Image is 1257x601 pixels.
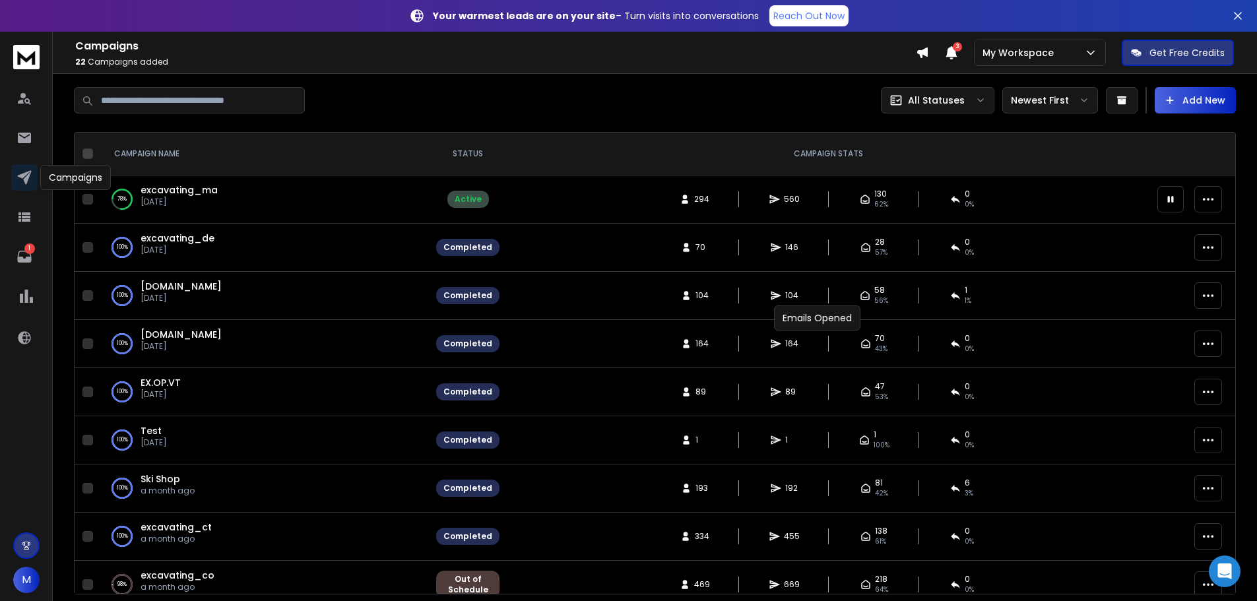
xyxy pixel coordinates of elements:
[953,42,962,51] span: 3
[117,385,128,398] p: 100 %
[1209,555,1241,587] div: Open Intercom Messenger
[874,285,885,296] span: 58
[785,483,798,493] span: 192
[24,243,35,254] p: 1
[141,389,181,400] p: [DATE]
[965,429,970,440] span: 0
[443,338,492,349] div: Completed
[141,280,222,293] a: [DOMAIN_NAME]
[875,381,885,392] span: 47
[141,521,212,534] a: excavating_ct
[875,392,888,402] span: 53 %
[874,189,887,199] span: 130
[965,381,970,392] span: 0
[75,57,916,67] p: Campaigns added
[874,429,876,440] span: 1
[965,237,970,247] span: 0
[784,194,800,205] span: 560
[965,285,967,296] span: 1
[117,578,127,591] p: 98 %
[695,338,709,349] span: 164
[875,574,887,585] span: 218
[98,272,428,320] td: 100%[DOMAIN_NAME][DATE]
[141,376,181,389] a: EX.OP.VT
[695,387,709,397] span: 89
[117,482,128,495] p: 100 %
[141,486,195,496] p: a month ago
[117,241,128,254] p: 100 %
[141,245,214,255] p: [DATE]
[784,531,800,542] span: 455
[875,478,883,488] span: 81
[428,133,507,175] th: STATUS
[983,46,1059,59] p: My Workspace
[98,320,428,368] td: 100%[DOMAIN_NAME][DATE]
[117,530,128,543] p: 100 %
[98,224,428,272] td: 100%excavating_de[DATE]
[784,579,800,590] span: 669
[11,243,38,270] a: 1
[965,574,970,585] span: 0
[443,435,492,445] div: Completed
[769,5,849,26] a: Reach Out Now
[443,242,492,253] div: Completed
[965,247,974,258] span: 0 %
[965,488,973,499] span: 3 %
[98,133,428,175] th: CAMPAIGN NAME
[443,483,492,493] div: Completed
[98,416,428,464] td: 100%Test[DATE]
[141,569,214,582] a: excavating_co
[13,567,40,593] button: M
[875,237,885,247] span: 28
[965,296,971,306] span: 1 %
[908,94,965,107] p: All Statuses
[965,344,974,354] span: 0 %
[785,338,798,349] span: 164
[98,368,428,416] td: 100%EX.OP.VT[DATE]
[141,183,218,197] a: excavating_ma
[695,290,709,301] span: 104
[117,289,128,302] p: 100 %
[774,305,860,331] div: Emails Opened
[98,464,428,513] td: 100%Ski Shopa month ago
[965,526,970,536] span: 0
[117,193,127,206] p: 78 %
[443,290,492,301] div: Completed
[443,531,492,542] div: Completed
[785,387,798,397] span: 89
[965,585,974,595] span: 0 %
[141,582,214,592] p: a month ago
[965,392,974,402] span: 0 %
[1149,46,1225,59] p: Get Free Credits
[695,483,709,493] span: 193
[965,440,974,451] span: 0 %
[785,242,798,253] span: 146
[98,175,428,224] td: 78%excavating_ma[DATE]
[507,133,1149,175] th: CAMPAIGN STATS
[874,199,888,210] span: 62 %
[433,9,616,22] strong: Your warmest leads are on your site
[13,45,40,69] img: logo
[75,38,916,54] h1: Campaigns
[875,585,888,595] span: 64 %
[141,472,180,486] a: Ski Shop
[117,337,128,350] p: 100 %
[443,574,492,595] div: Out of Schedule
[141,328,222,341] a: [DOMAIN_NAME]
[694,194,709,205] span: 294
[141,424,162,437] a: Test
[875,333,885,344] span: 70
[965,189,970,199] span: 0
[141,437,167,448] p: [DATE]
[875,247,887,258] span: 57 %
[875,344,887,354] span: 43 %
[965,333,970,344] span: 0
[874,440,889,451] span: 100 %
